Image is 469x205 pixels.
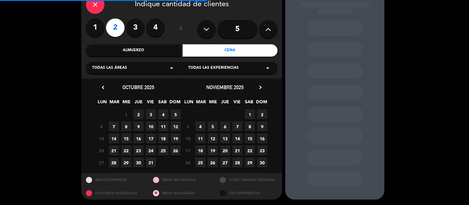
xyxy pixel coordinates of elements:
div: MESAS RESTRINGIDAS [148,173,215,187]
span: octubre 2025 [123,84,155,90]
span: MIE [208,98,218,109]
span: 2 [257,109,267,120]
span: 30 [134,158,144,168]
span: SAB [158,98,168,109]
span: 21 [232,146,243,156]
span: MIE [122,98,132,109]
span: 19 [171,133,181,144]
label: 4 [146,18,165,37]
span: 10 [146,121,156,132]
span: 27 [220,158,230,168]
span: 3 [146,109,156,120]
i: close [92,1,99,8]
span: LUN [184,98,194,109]
span: 13 [220,133,230,144]
span: 16 [257,133,267,144]
i: arrow_drop_down [264,64,271,72]
span: 1 [245,109,255,120]
span: 26 [171,146,181,156]
span: DOM [256,98,266,109]
span: 26 [208,158,218,168]
span: DOM [170,98,180,109]
span: MAR [196,98,206,109]
span: LUN [97,98,108,109]
span: 7 [232,121,243,132]
span: 30 [257,158,267,168]
span: 29 [121,158,131,168]
span: 8 [121,121,131,132]
span: 14 [232,133,243,144]
span: 6 [220,121,230,132]
span: 9 [134,121,144,132]
span: 4 [158,109,168,120]
div: Cena [183,44,278,57]
label: 2 [106,18,125,37]
span: 24 [183,158,193,168]
i: chevron_left [100,84,106,91]
span: JUE [134,98,144,109]
span: 28 [232,158,243,168]
span: 7 [109,121,119,132]
div: MESAS BLOQUEADAS [148,187,215,200]
span: 31 [146,158,156,168]
span: Todas las experiencias [188,65,239,71]
span: VIE [232,98,242,109]
div: SOLO MESAS BLOQUEADAS [81,187,148,200]
span: 8 [245,121,255,132]
label: 1 [86,18,104,37]
div: ó [171,18,191,40]
span: 10 [183,133,193,144]
span: 18 [195,146,206,156]
span: 4 [195,121,206,132]
span: 9 [257,121,267,132]
span: 11 [158,121,168,132]
span: 13 [96,133,107,144]
span: 5 [171,109,181,120]
span: 15 [245,133,255,144]
span: 3 [183,121,193,132]
span: 29 [245,158,255,168]
span: 20 [220,146,230,156]
span: VIE [146,98,156,109]
span: 24 [146,146,156,156]
span: 12 [208,133,218,144]
span: 6 [96,121,107,132]
div: SIN DISPONIBILIDAD [215,187,282,200]
span: 5 [208,121,218,132]
i: arrow_drop_down [168,64,175,72]
span: 21 [109,146,119,156]
span: 17 [146,133,156,144]
label: 3 [126,18,145,37]
i: chevron_right [257,84,264,91]
span: 18 [158,133,168,144]
span: 28 [109,158,119,168]
span: 16 [134,133,144,144]
span: 25 [195,158,206,168]
span: 17 [183,146,193,156]
span: 20 [96,146,107,156]
span: 25 [158,146,168,156]
span: 22 [245,146,255,156]
span: 15 [121,133,131,144]
span: 12 [171,121,181,132]
span: 23 [134,146,144,156]
span: 23 [257,146,267,156]
span: 11 [195,133,206,144]
span: 2 [134,109,144,120]
div: MESAS DISPONIBLES [81,173,148,187]
span: 22 [121,146,131,156]
div: OTROS TAMAÑOS DIPONIBLES [215,173,282,187]
span: JUE [220,98,230,109]
span: 19 [208,146,218,156]
span: noviembre 2025 [207,84,244,90]
span: Todas las áreas [92,65,127,71]
span: SAB [244,98,254,109]
span: 27 [96,158,107,168]
span: 1 [121,109,131,120]
span: MAR [109,98,120,109]
span: 14 [109,133,119,144]
div: Almuerzo [86,44,181,57]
